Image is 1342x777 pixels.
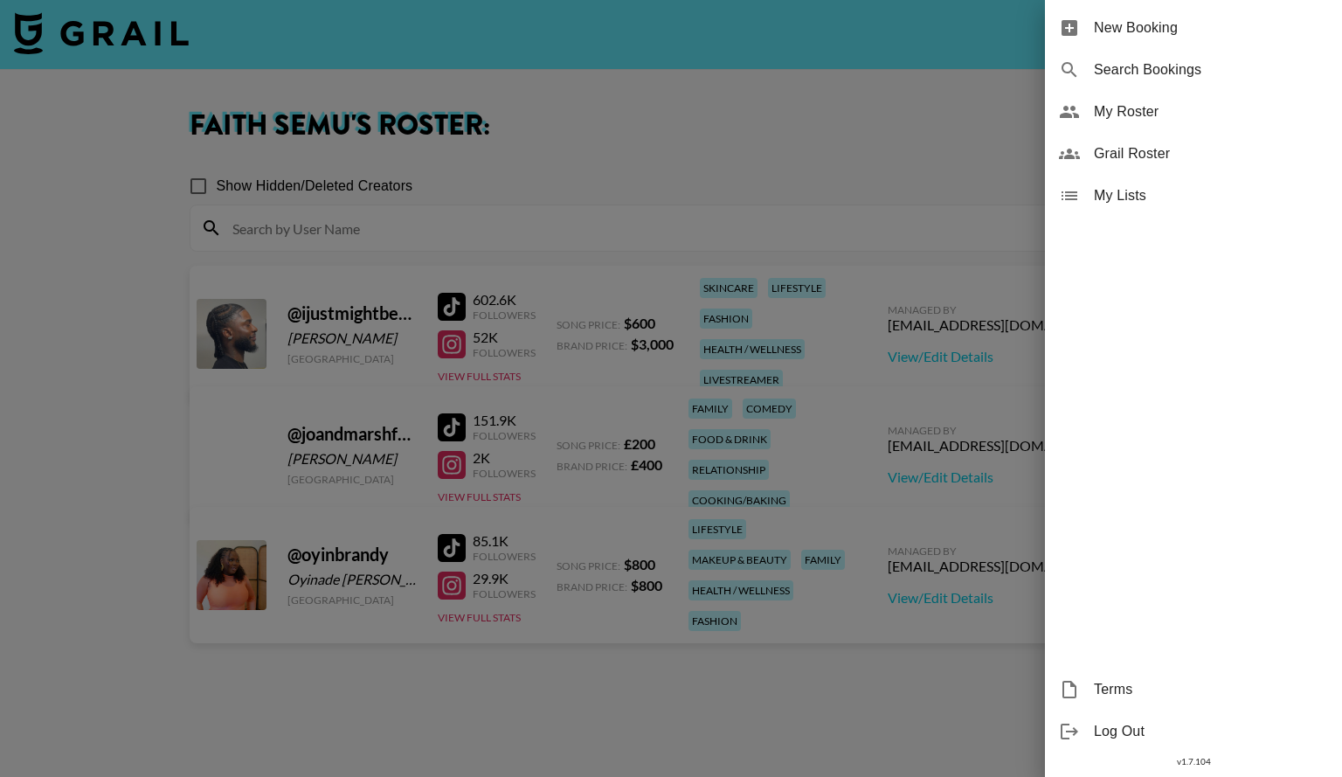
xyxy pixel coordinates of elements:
[1045,133,1342,175] div: Grail Roster
[1094,721,1328,742] span: Log Out
[1045,49,1342,91] div: Search Bookings
[1045,175,1342,217] div: My Lists
[1045,91,1342,133] div: My Roster
[1045,711,1342,753] div: Log Out
[1045,669,1342,711] div: Terms
[1045,753,1342,771] div: v 1.7.104
[1094,101,1328,122] span: My Roster
[1094,143,1328,164] span: Grail Roster
[1094,17,1328,38] span: New Booking
[1045,7,1342,49] div: New Booking
[1094,59,1328,80] span: Search Bookings
[1094,679,1328,700] span: Terms
[1094,185,1328,206] span: My Lists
